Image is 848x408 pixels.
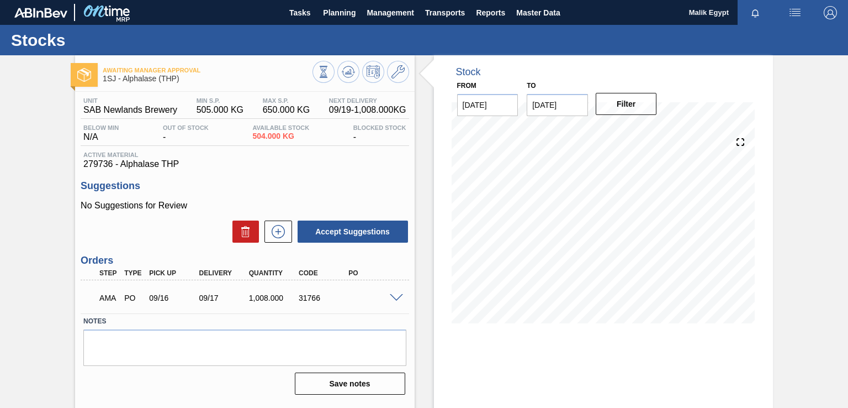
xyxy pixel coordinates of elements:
[81,180,409,192] h3: Suggestions
[476,6,505,19] span: Reports
[77,68,91,82] img: Ícone
[738,5,773,20] button: Notifications
[146,269,201,277] div: Pick up
[259,221,292,243] div: New suggestion
[81,124,121,142] div: N/A
[99,294,119,302] p: AMA
[527,94,588,116] input: mm/dd/yyyy
[252,132,309,140] span: 504.000 KG
[83,105,177,115] span: SAB Newlands Brewery
[296,294,351,302] div: 31766
[323,6,356,19] span: Planning
[121,294,146,302] div: Purchase order
[11,34,207,46] h1: Stocks
[227,221,259,243] div: Delete Suggestions
[83,151,406,158] span: Active Material
[252,124,309,131] span: Available Stock
[312,61,335,83] button: Stocks Overview
[97,269,121,277] div: Step
[160,124,211,142] div: -
[83,159,406,169] span: 279736 - Alphalase THP
[788,6,802,19] img: userActions
[295,373,405,395] button: Save notes
[351,124,409,142] div: -
[387,61,409,83] button: Go to Master Data / General
[337,61,359,83] button: Update Chart
[329,97,406,104] span: Next Delivery
[296,269,351,277] div: Code
[367,6,414,19] span: Management
[81,201,409,211] p: No Suggestions for Review
[163,124,209,131] span: Out Of Stock
[103,67,312,74] span: Awaiting Manager Approval
[298,221,408,243] button: Accept Suggestions
[246,294,301,302] div: 1,008.000
[81,255,409,266] h3: Orders
[83,313,406,329] label: Notes
[103,75,312,83] span: 1SJ - Alphalase (THP)
[362,61,384,83] button: Schedule Inventory
[263,97,310,104] span: MAX S.P.
[83,124,119,131] span: Below Min
[346,269,400,277] div: PO
[292,219,409,244] div: Accept Suggestions
[197,294,251,302] div: 09/17/2025
[197,269,251,277] div: Delivery
[197,97,243,104] span: MIN S.P.
[425,6,465,19] span: Transports
[329,105,406,115] span: 09/19 - 1,008.000 KG
[246,269,301,277] div: Quantity
[457,94,518,116] input: mm/dd/yyyy
[14,8,67,18] img: TNhmsLtSVTkK8tSr43FrP2fwEKptu5GPRR3wAAAABJRU5ErkJggg==
[457,82,476,90] label: From
[516,6,560,19] span: Master Data
[97,286,121,310] div: Awaiting Manager Approval
[527,82,536,90] label: to
[288,6,312,19] span: Tasks
[456,66,481,78] div: Stock
[121,269,146,277] div: Type
[83,97,177,104] span: Unit
[824,6,837,19] img: Logout
[353,124,406,131] span: Blocked Stock
[197,105,243,115] span: 505.000 KG
[146,294,201,302] div: 09/16/2025
[263,105,310,115] span: 650.000 KG
[596,93,657,115] button: Filter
